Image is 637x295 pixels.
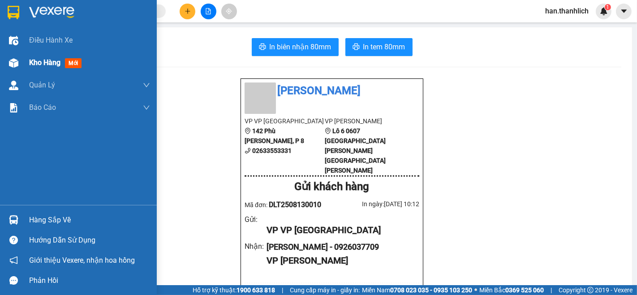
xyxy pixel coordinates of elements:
div: Gửi : [245,214,267,225]
button: aim [221,4,237,19]
span: notification [9,256,18,265]
span: | [551,285,552,295]
strong: 0708 023 035 - 0935 103 250 [390,286,472,294]
span: Kho hàng [29,58,60,67]
span: printer [259,43,266,52]
li: [PERSON_NAME] [245,82,419,100]
span: printer [353,43,360,52]
button: plus [180,4,195,19]
span: mới [65,58,82,68]
li: VP VP [GEOGRAPHIC_DATA] [245,116,325,126]
img: warehouse-icon [9,215,18,225]
span: | [282,285,283,295]
div: In ngày: [DATE] 10:12 [332,199,419,209]
span: down [143,104,150,111]
span: Quản Lý [29,79,55,91]
sup: 1 [605,4,611,10]
span: aim [226,8,232,14]
button: file-add [201,4,216,19]
div: [PERSON_NAME] - 0926037709 [267,241,412,253]
img: warehouse-icon [9,36,18,45]
span: Cung cấp máy in - giấy in: [290,285,360,295]
button: printerIn biên nhận 80mm [252,38,339,56]
strong: 0369 525 060 [505,286,544,294]
button: printerIn tem 80mm [345,38,413,56]
span: Điều hành xe [29,35,73,46]
b: 02633553331 [252,147,292,154]
span: DLT2508130010 [269,200,321,209]
img: solution-icon [9,103,18,113]
img: icon-new-feature [600,7,608,15]
img: logo-vxr [8,6,19,19]
div: VP VP [GEOGRAPHIC_DATA] [267,223,412,237]
span: message [9,276,18,285]
span: Báo cáo [29,102,56,113]
span: han.thanhlich [538,5,596,17]
span: ⚪️ [474,288,477,292]
span: file-add [205,8,211,14]
b: Lô 6 0607 [GEOGRAPHIC_DATA][PERSON_NAME][GEOGRAPHIC_DATA][PERSON_NAME] [325,127,386,174]
span: copyright [587,287,594,293]
div: Nhận : [245,241,267,252]
strong: 1900 633 818 [237,286,275,294]
div: Gửi khách hàng [245,178,419,195]
div: Hàng sắp về [29,213,150,227]
span: 1 [606,4,609,10]
li: VP [PERSON_NAME] [325,116,405,126]
span: Miền Nam [362,285,472,295]
span: Hỗ trợ kỹ thuật: [193,285,275,295]
span: In biên nhận 80mm [270,41,331,52]
span: Miền Bắc [479,285,544,295]
img: warehouse-icon [9,81,18,90]
span: Giới thiệu Vexere, nhận hoa hồng [29,255,135,266]
span: down [143,82,150,89]
span: phone [245,147,251,154]
span: question-circle [9,236,18,244]
div: VP [PERSON_NAME] [267,254,412,268]
b: 142 Phù [PERSON_NAME], P 8 [245,127,304,144]
img: warehouse-icon [9,58,18,68]
div: Mã đơn: [245,199,332,210]
span: plus [185,8,191,14]
span: caret-down [620,7,628,15]
button: caret-down [616,4,632,19]
div: Phản hồi [29,274,150,287]
span: environment [245,128,251,134]
span: environment [325,128,331,134]
div: Hướng dẫn sử dụng [29,234,150,247]
span: In tem 80mm [363,41,405,52]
